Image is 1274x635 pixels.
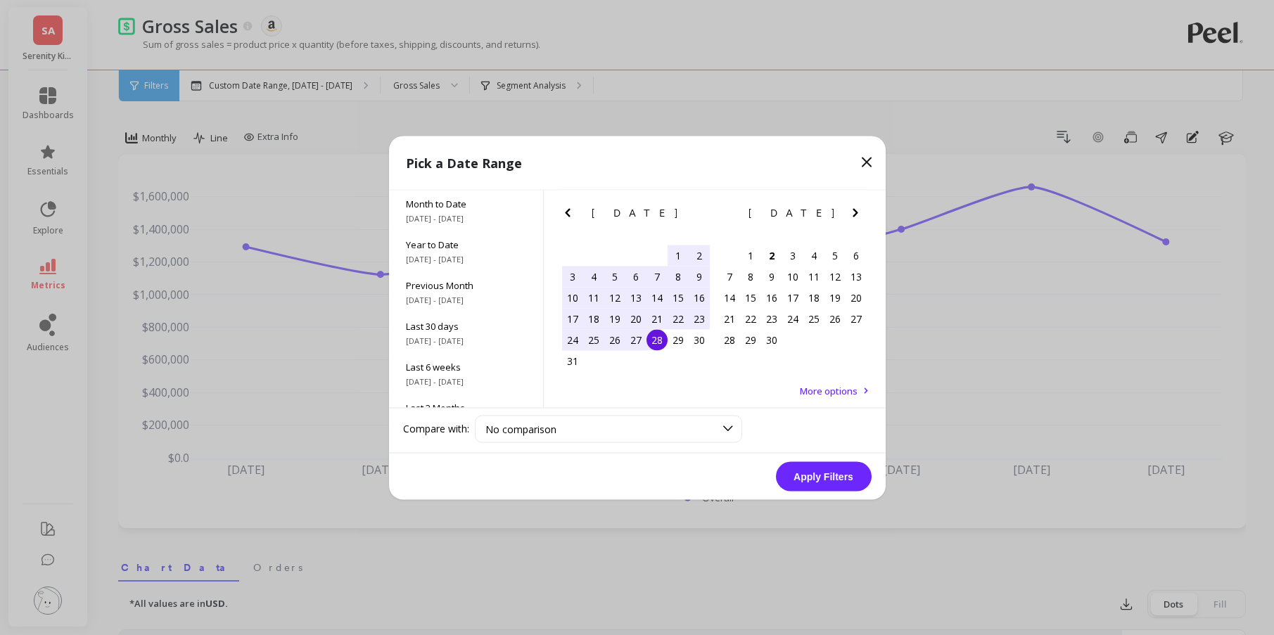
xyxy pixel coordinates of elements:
[800,384,858,397] span: More options
[690,204,713,226] button: Next Month
[604,308,625,329] div: Choose Tuesday, August 19th, 2025
[562,350,583,371] div: Choose Sunday, August 31st, 2025
[604,287,625,308] div: Choose Tuesday, August 12th, 2025
[740,245,761,266] div: Choose Monday, September 1st, 2025
[761,245,782,266] div: Choose Tuesday, September 2nd, 2025
[803,245,824,266] div: Choose Thursday, September 4th, 2025
[719,266,740,287] div: Choose Sunday, September 7th, 2025
[803,287,824,308] div: Choose Thursday, September 18th, 2025
[406,153,522,172] p: Pick a Date Range
[403,422,469,436] label: Compare with:
[668,308,689,329] div: Choose Friday, August 22nd, 2025
[625,329,646,350] div: Choose Wednesday, August 27th, 2025
[583,329,604,350] div: Choose Monday, August 25th, 2025
[740,266,761,287] div: Choose Monday, September 8th, 2025
[604,329,625,350] div: Choose Tuesday, August 26th, 2025
[625,266,646,287] div: Choose Wednesday, August 6th, 2025
[646,308,668,329] div: Choose Thursday, August 21st, 2025
[562,308,583,329] div: Choose Sunday, August 17th, 2025
[847,204,869,226] button: Next Month
[625,308,646,329] div: Choose Wednesday, August 20th, 2025
[406,238,526,250] span: Year to Date
[719,287,740,308] div: Choose Sunday, September 14th, 2025
[740,329,761,350] div: Choose Monday, September 29th, 2025
[719,245,867,350] div: month 2025-09
[406,376,526,387] span: [DATE] - [DATE]
[846,245,867,266] div: Choose Saturday, September 6th, 2025
[689,245,710,266] div: Choose Saturday, August 2nd, 2025
[559,204,582,226] button: Previous Month
[562,287,583,308] div: Choose Sunday, August 10th, 2025
[689,287,710,308] div: Choose Saturday, August 16th, 2025
[668,287,689,308] div: Choose Friday, August 15th, 2025
[824,287,846,308] div: Choose Friday, September 19th, 2025
[604,266,625,287] div: Choose Tuesday, August 5th, 2025
[689,266,710,287] div: Choose Saturday, August 9th, 2025
[668,266,689,287] div: Choose Friday, August 8th, 2025
[761,287,782,308] div: Choose Tuesday, September 16th, 2025
[592,207,680,218] span: [DATE]
[646,329,668,350] div: Choose Thursday, August 28th, 2025
[562,245,710,371] div: month 2025-08
[406,253,526,264] span: [DATE] - [DATE]
[583,266,604,287] div: Choose Monday, August 4th, 2025
[562,266,583,287] div: Choose Sunday, August 3rd, 2025
[625,287,646,308] div: Choose Wednesday, August 13th, 2025
[782,287,803,308] div: Choose Wednesday, September 17th, 2025
[749,207,836,218] span: [DATE]
[406,319,526,332] span: Last 30 days
[689,308,710,329] div: Choose Saturday, August 23rd, 2025
[846,266,867,287] div: Choose Saturday, September 13th, 2025
[406,335,526,346] span: [DATE] - [DATE]
[761,308,782,329] div: Choose Tuesday, September 23rd, 2025
[646,266,668,287] div: Choose Thursday, August 7th, 2025
[668,245,689,266] div: Choose Friday, August 1st, 2025
[715,204,738,226] button: Previous Month
[803,266,824,287] div: Choose Thursday, September 11th, 2025
[406,294,526,305] span: [DATE] - [DATE]
[782,308,803,329] div: Choose Wednesday, September 24th, 2025
[406,401,526,413] span: Last 3 Months
[824,308,846,329] div: Choose Friday, September 26th, 2025
[761,329,782,350] div: Choose Tuesday, September 30th, 2025
[668,329,689,350] div: Choose Friday, August 29th, 2025
[761,266,782,287] div: Choose Tuesday, September 9th, 2025
[803,308,824,329] div: Choose Thursday, September 25th, 2025
[689,329,710,350] div: Choose Saturday, August 30th, 2025
[406,360,526,373] span: Last 6 weeks
[583,287,604,308] div: Choose Monday, August 11th, 2025
[485,422,556,435] span: No comparison
[740,287,761,308] div: Choose Monday, September 15th, 2025
[846,308,867,329] div: Choose Saturday, September 27th, 2025
[824,245,846,266] div: Choose Friday, September 5th, 2025
[719,329,740,350] div: Choose Sunday, September 28th, 2025
[782,245,803,266] div: Choose Wednesday, September 3rd, 2025
[583,308,604,329] div: Choose Monday, August 18th, 2025
[406,212,526,224] span: [DATE] - [DATE]
[740,308,761,329] div: Choose Monday, September 22nd, 2025
[562,329,583,350] div: Choose Sunday, August 24th, 2025
[646,287,668,308] div: Choose Thursday, August 14th, 2025
[406,278,526,291] span: Previous Month
[776,461,872,491] button: Apply Filters
[846,287,867,308] div: Choose Saturday, September 20th, 2025
[406,197,526,210] span: Month to Date
[782,266,803,287] div: Choose Wednesday, September 10th, 2025
[719,308,740,329] div: Choose Sunday, September 21st, 2025
[824,266,846,287] div: Choose Friday, September 12th, 2025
